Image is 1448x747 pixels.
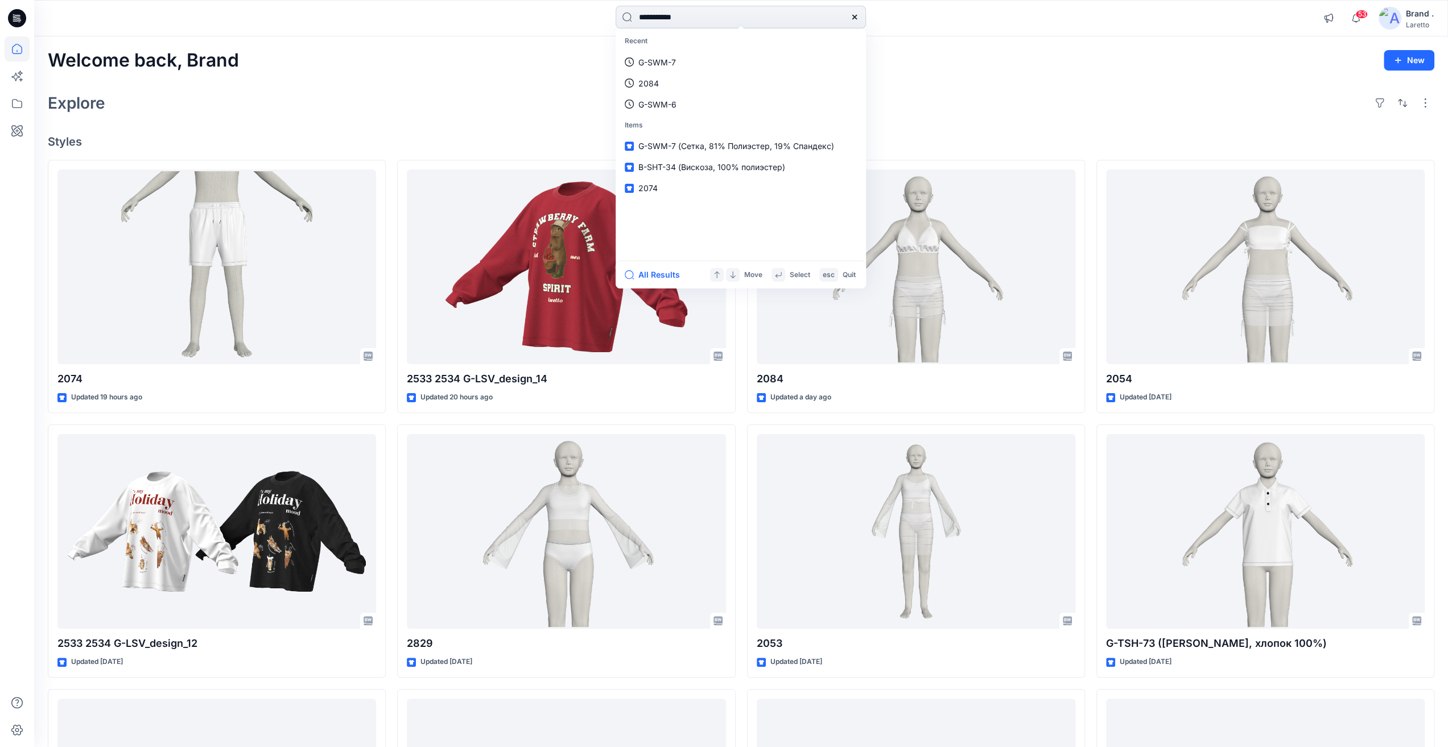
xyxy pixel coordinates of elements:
a: 2829 [407,434,725,629]
span: 53 [1355,10,1368,19]
span: 2074 [638,183,658,193]
p: Updated [DATE] [1120,656,1171,668]
a: 2053 [757,434,1075,629]
p: G-SWM-7 [638,56,676,68]
p: Updated [DATE] [71,656,123,668]
span: G-SWM-7 (Сетка, 81% Полиэстер, 19% Спандекс) [638,141,834,151]
p: 2084 [638,77,659,89]
h2: Welcome back, Brand [48,50,239,71]
a: B-SHT-34 (Вискоза, 100% полиэстер) [618,156,864,178]
p: Updated 19 hours ago [71,391,142,403]
p: Recent [618,31,864,52]
p: Updated 20 hours ago [420,391,493,403]
span: B-SHT-34 (Вискоза, 100% полиэстер) [638,162,785,172]
p: Items [618,115,864,136]
h4: Styles [48,135,1434,148]
a: 2074 [618,178,864,199]
p: 2074 [57,371,376,387]
button: New [1384,50,1434,71]
a: 2084 [618,73,864,94]
p: Updated [DATE] [770,656,822,668]
p: 2533 2534 G-LSV_design_12 [57,635,376,651]
img: avatar [1379,7,1401,30]
p: Move [744,269,762,281]
div: Brand . [1406,7,1434,20]
p: 2053 [757,635,1075,651]
a: 2054 [1106,170,1425,365]
a: 2084 [757,170,1075,365]
p: Select [790,269,810,281]
a: G-SWM-7 [618,52,864,73]
p: G-TSH-73 ([PERSON_NAME], хлопок 100%) [1106,635,1425,651]
p: esc [823,269,835,281]
p: 2829 [407,635,725,651]
h2: Explore [48,94,105,112]
p: 2084 [757,371,1075,387]
a: 2533 2534 G-LSV_design_12 [57,434,376,629]
a: G-SWM-7 (Сетка, 81% Полиэстер, 19% Спандекс) [618,135,864,156]
p: Updated [DATE] [1120,391,1171,403]
p: 2054 [1106,371,1425,387]
p: Updated a day ago [770,391,831,403]
p: G-SWM-6 [638,98,676,110]
p: 2533 2534 G-LSV_design_14 [407,371,725,387]
p: Quit [843,269,856,281]
p: Updated [DATE] [420,656,472,668]
button: All Results [625,268,687,282]
a: 2074 [57,170,376,365]
a: G-SWM-6 [618,94,864,115]
div: Laretto [1406,20,1434,29]
a: G-TSH-73 (Пенье WFACE Пике, хлопок 100%) [1106,434,1425,629]
a: 2533 2534 G-LSV_design_14 [407,170,725,365]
